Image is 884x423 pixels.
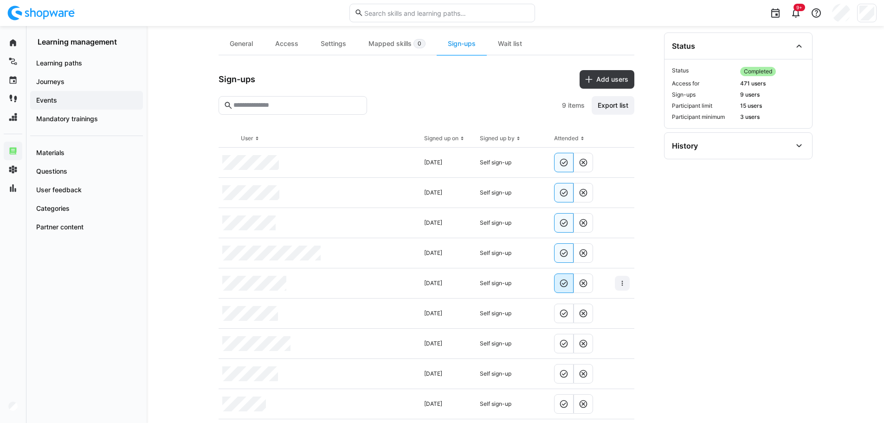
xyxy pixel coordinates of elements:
span: [DATE] [424,310,442,317]
div: Attended [554,135,579,142]
span: Completed [744,68,772,75]
span: Export list [596,101,630,110]
div: Sign-ups [437,33,487,55]
div: Settings [310,33,357,55]
span: Self sign-up [480,280,511,287]
span: Self sign-up [480,189,511,196]
span: Add users [595,75,630,84]
span: Self sign-up [480,249,511,257]
div: General [219,33,264,55]
div: Signed up by [480,135,515,142]
input: Search skills and learning paths… [363,9,529,17]
span: Self sign-up [480,219,511,227]
span: [DATE] [424,219,442,227]
div: Signed up on [424,135,458,142]
button: Export list [592,96,634,115]
span: Self sign-up [480,310,511,317]
h3: Sign-ups [219,74,255,85]
span: 471 users [740,80,805,87]
span: 0 [418,40,421,47]
span: [DATE] [424,159,442,166]
div: Status [672,41,695,51]
span: Self sign-up [480,370,511,377]
span: Self sign-up [480,159,511,166]
div: Access [264,33,310,55]
span: [DATE] [424,370,442,377]
span: [DATE] [424,249,442,257]
span: Participant minimum [672,113,736,121]
button: Add users [580,70,634,89]
span: 15 users [740,102,805,110]
div: User [241,135,253,142]
span: Access for [672,80,736,87]
span: 3 users [740,113,805,121]
span: items [568,101,585,110]
span: 9 [562,101,566,110]
span: Sign-ups [672,91,736,98]
span: [DATE] [424,280,442,287]
div: History [672,141,698,150]
div: Wait list [487,33,533,55]
span: [DATE] [424,340,442,347]
span: Participant limit [672,102,736,110]
span: 9+ [796,5,802,10]
span: Self sign-up [480,340,511,347]
span: 9 users [740,91,805,98]
span: [DATE] [424,400,442,408]
div: Mapped skills [357,33,437,55]
span: Self sign-up [480,400,511,408]
span: Status [672,67,736,76]
span: [DATE] [424,189,442,196]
